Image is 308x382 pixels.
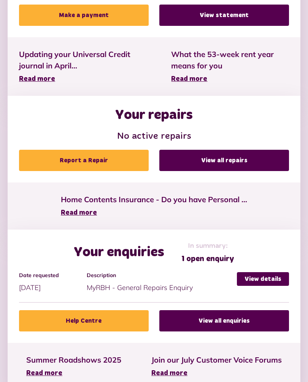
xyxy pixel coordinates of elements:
[171,76,207,82] span: Read more
[19,272,87,293] div: [DATE]
[61,209,97,216] span: Read more
[151,354,282,379] a: Join our July Customer Voice Forums Read more
[19,49,148,71] span: Updating your Universal Credit journal in April...
[26,354,121,366] span: Summer Roadshows 2025
[171,49,289,71] span: What the 53-week rent year means for you
[26,354,121,379] a: Summer Roadshows 2025 Read more
[19,272,83,279] h4: Date requested
[87,272,237,293] div: MyRBH - General Repairs Enquiry
[19,76,55,82] span: Read more
[74,244,164,261] h2: Your enquiries
[19,310,149,331] a: Help Centre
[19,131,289,142] h3: No active repairs
[159,5,289,26] a: View statement
[26,370,62,377] span: Read more
[61,194,247,218] a: Home Contents Insurance - Do you have Personal ... Read more
[61,194,247,205] span: Home Contents Insurance - Do you have Personal ...
[237,272,289,286] a: View details
[181,253,234,265] span: 1 open enquiry
[159,310,289,331] a: View all enquiries
[19,150,149,171] a: Report a Repair
[159,150,289,171] a: View all repairs
[19,49,148,84] a: Updating your Universal Credit journal in April... Read more
[181,241,234,251] span: In summary:
[115,107,193,124] h2: Your repairs
[87,272,233,279] h4: Description
[151,354,282,366] span: Join our July Customer Voice Forums
[171,49,289,84] a: What the 53-week rent year means for you Read more
[19,5,149,26] a: Make a payment
[151,370,187,377] span: Read more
